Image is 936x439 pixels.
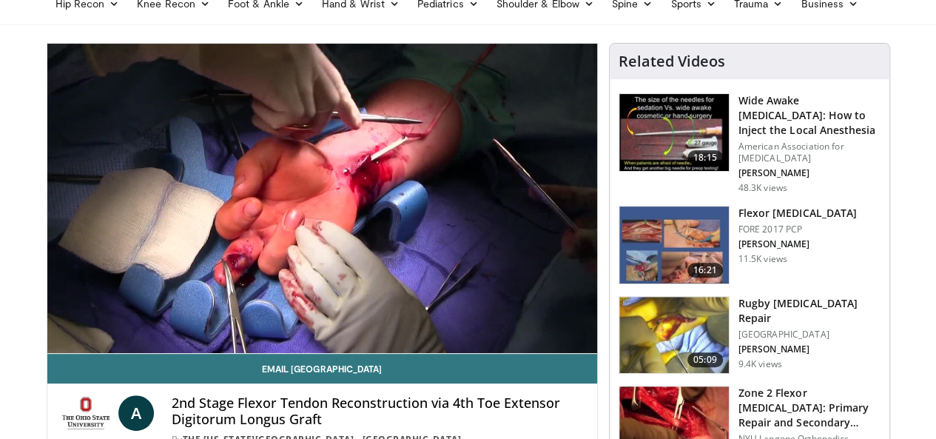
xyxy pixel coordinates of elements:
[738,167,881,179] p: [PERSON_NAME]
[47,354,597,383] a: Email [GEOGRAPHIC_DATA]
[118,395,154,431] a: A
[619,53,725,70] h4: Related Videos
[687,352,723,367] span: 05:09
[59,395,112,431] img: The Ohio State University - Wexner Medical Center Orthopedics
[687,263,723,278] span: 16:21
[619,296,881,375] a: 05:09 Rugby [MEDICAL_DATA] Repair [GEOGRAPHIC_DATA] [PERSON_NAME] 9.4K views
[47,44,597,354] video-js: Video Player
[738,224,857,235] p: FORE 2017 PCP
[738,182,787,194] p: 48.3K views
[738,238,857,250] p: [PERSON_NAME]
[619,297,729,374] img: 8c27fefa-cd62-4f8e-93ff-934928e829ee.150x105_q85_crop-smart_upscale.jpg
[738,253,787,265] p: 11.5K views
[738,296,881,326] h3: Rugby [MEDICAL_DATA] Repair
[738,206,857,221] h3: Flexor [MEDICAL_DATA]
[687,150,723,165] span: 18:15
[619,94,729,171] img: Q2xRg7exoPLTwO8X4xMDoxOjBrO-I4W8_1.150x105_q85_crop-smart_upscale.jpg
[738,344,881,355] p: [PERSON_NAME]
[738,329,881,341] p: [GEOGRAPHIC_DATA]
[738,386,881,430] h3: Zone 2 Flexor [MEDICAL_DATA]: Primary Repair and Secondary Reconstr…
[619,207,729,284] img: 7006d695-e87b-44ca-8282-580cfbaead39.150x105_q85_crop-smart_upscale.jpg
[172,395,585,427] h4: 2nd Stage Flexor Tendon Reconstruction via 4th Toe Extensor Digitorum Longus Graft
[738,141,881,164] p: American Association for [MEDICAL_DATA]
[619,206,881,284] a: 16:21 Flexor [MEDICAL_DATA] FORE 2017 PCP [PERSON_NAME] 11.5K views
[619,93,881,194] a: 18:15 Wide Awake [MEDICAL_DATA]: How to Inject the Local Anesthesia American Association for [MED...
[738,358,782,370] p: 9.4K views
[738,93,881,138] h3: Wide Awake [MEDICAL_DATA]: How to Inject the Local Anesthesia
